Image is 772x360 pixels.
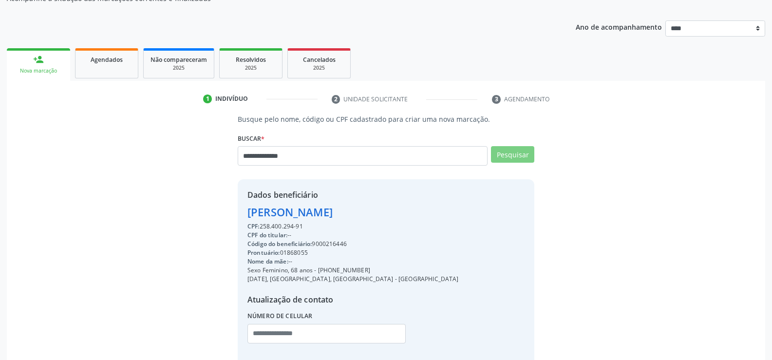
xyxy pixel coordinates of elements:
[247,257,459,266] div: --
[247,266,459,275] div: Sexo Feminino, 68 anos - [PHONE_NUMBER]
[247,257,288,265] span: Nome da mãe:
[247,294,459,305] div: Atualização de contato
[238,131,264,146] label: Buscar
[247,248,280,257] span: Prontuário:
[215,95,248,103] div: Indivíduo
[91,56,123,64] span: Agendados
[491,146,534,163] button: Pesquisar
[247,231,287,239] span: CPF do titular:
[14,67,63,75] div: Nova marcação
[247,222,260,230] span: CPF:
[151,64,207,72] div: 2025
[247,189,459,201] div: Dados beneficiário
[295,64,343,72] div: 2025
[226,64,275,72] div: 2025
[151,56,207,64] span: Não compareceram
[247,240,312,248] span: Código do beneficiário:
[33,54,44,65] div: person_add
[247,275,459,284] div: [DATE], [GEOGRAPHIC_DATA], [GEOGRAPHIC_DATA] - [GEOGRAPHIC_DATA]
[238,114,534,124] p: Busque pelo nome, código ou CPF cadastrado para criar uma nova marcação.
[236,56,266,64] span: Resolvidos
[203,95,212,103] div: 1
[576,20,662,33] p: Ano de acompanhamento
[247,240,459,248] div: 9000216446
[247,248,459,257] div: 01868055
[247,231,459,240] div: --
[247,222,459,231] div: 258.400.294-91
[303,56,336,64] span: Cancelados
[247,204,459,220] div: [PERSON_NAME]
[247,309,313,324] label: Número de celular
